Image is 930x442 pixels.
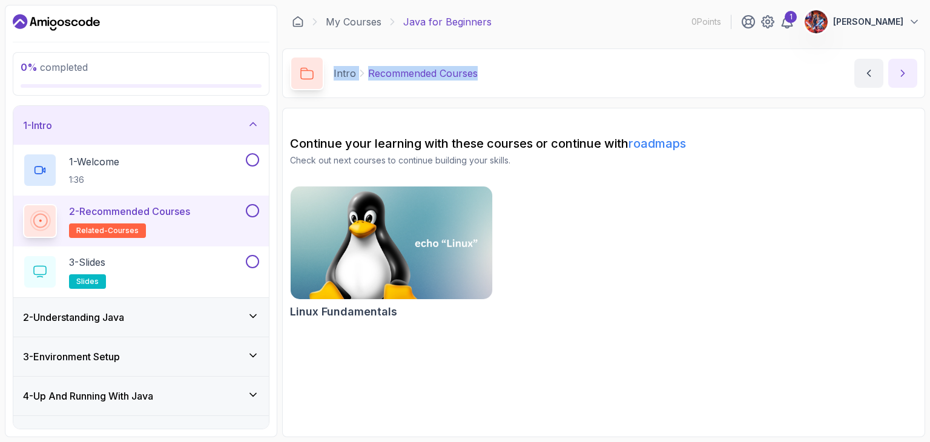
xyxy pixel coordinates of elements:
[23,118,52,133] h3: 1 - Intro
[69,204,190,219] p: 2 - Recommended Courses
[691,16,721,28] p: 0 Points
[69,174,119,186] p: 1:36
[854,59,883,88] button: previous content
[23,153,259,187] button: 1-Welcome1:36
[290,154,917,167] p: Check out next courses to continue building your skills.
[23,349,120,364] h3: 3 - Environment Setup
[21,61,38,73] span: 0 %
[69,255,105,269] p: 3 - Slides
[13,13,100,32] a: Dashboard
[805,10,828,33] img: user profile image
[13,337,269,376] button: 3-Environment Setup
[780,15,794,29] a: 1
[23,389,153,403] h3: 4 - Up And Running With Java
[326,15,381,29] a: My Courses
[292,16,304,28] a: Dashboard
[13,377,269,415] button: 4-Up And Running With Java
[290,135,917,152] h2: Continue your learning with these courses or continue with
[21,61,88,73] span: completed
[290,186,493,320] a: Linux Fundamentals cardLinux Fundamentals
[628,136,686,151] a: roadmaps
[833,16,903,28] p: [PERSON_NAME]
[23,255,259,289] button: 3-Slidesslides
[785,11,797,23] div: 1
[291,186,492,299] img: Linux Fundamentals card
[76,226,139,236] span: related-courses
[290,303,397,320] h2: Linux Fundamentals
[13,298,269,337] button: 2-Understanding Java
[334,66,356,81] p: Intro
[403,15,492,29] p: Java for Beginners
[804,10,920,34] button: user profile image[PERSON_NAME]
[888,59,917,88] button: next content
[13,106,269,145] button: 1-Intro
[368,66,478,81] p: Recommended Courses
[76,277,99,286] span: slides
[23,310,124,325] h3: 2 - Understanding Java
[69,154,119,169] p: 1 - Welcome
[23,204,259,238] button: 2-Recommended Coursesrelated-courses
